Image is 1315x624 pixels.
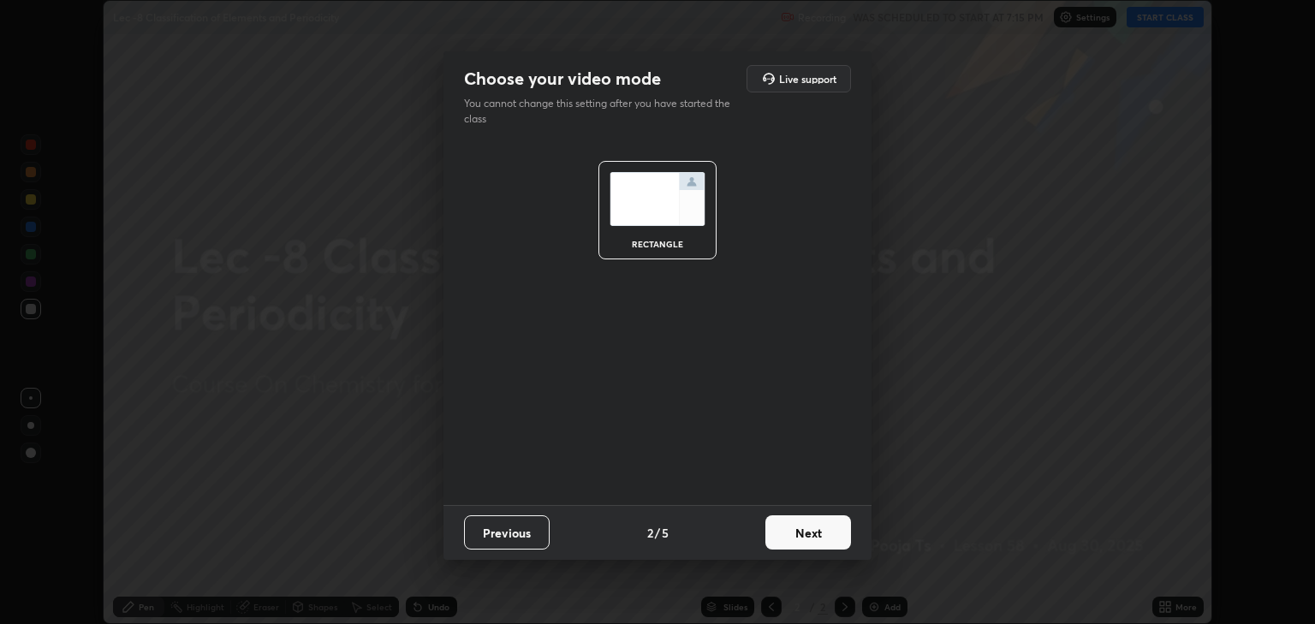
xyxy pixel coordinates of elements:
div: rectangle [623,240,692,248]
h4: / [655,524,660,542]
button: Next [765,515,851,550]
p: You cannot change this setting after you have started the class [464,96,741,127]
button: Previous [464,515,550,550]
img: normalScreenIcon.ae25ed63.svg [610,172,705,226]
h5: Live support [779,74,836,84]
h2: Choose your video mode [464,68,661,90]
h4: 2 [647,524,653,542]
h4: 5 [662,524,669,542]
